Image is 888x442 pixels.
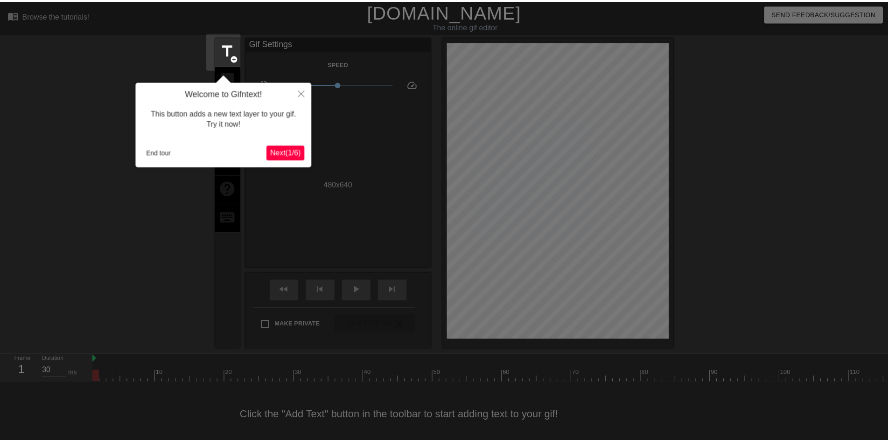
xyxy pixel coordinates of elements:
[273,148,303,156] span: Next ( 1 / 6 )
[144,89,307,99] h4: Welcome to Gifntext!
[144,99,307,138] div: This button adds a new text layer to your gif. Try it now!
[269,145,307,160] button: Next
[294,82,314,103] button: Close
[144,145,176,159] button: End tour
